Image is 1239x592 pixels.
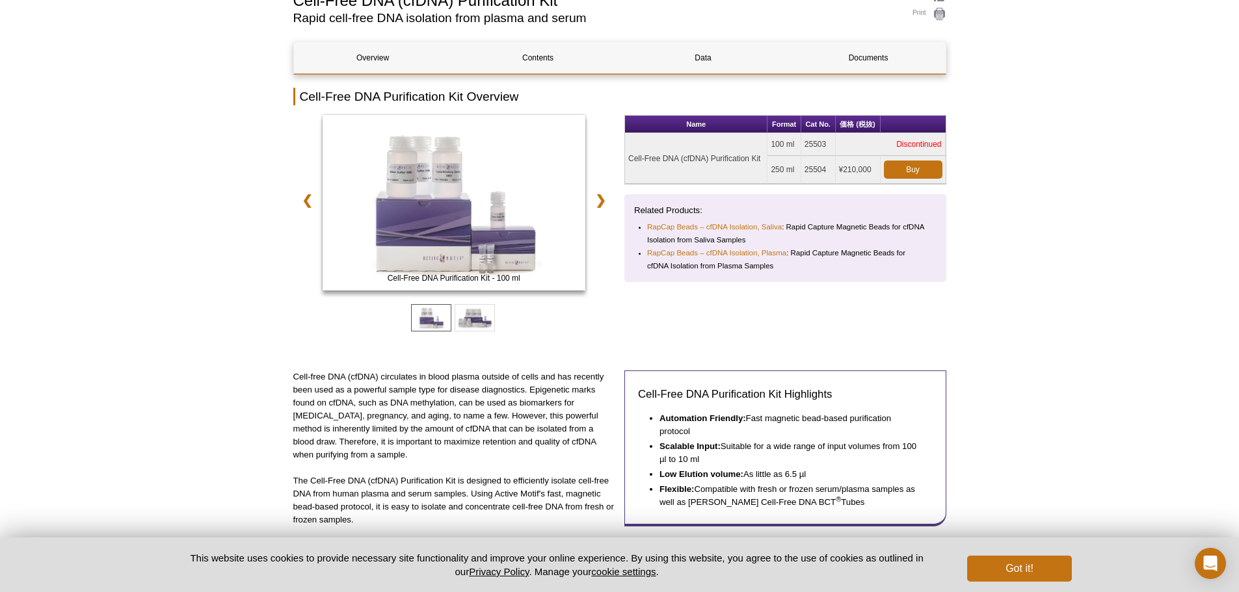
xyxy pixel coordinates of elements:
[659,440,920,466] li: Suitable for a wide range of input volumes from 100 µl to 10 ml
[790,42,948,73] a: Documents
[659,413,746,423] strong: Automation Friendly:
[587,185,615,215] a: ❯
[836,156,881,184] td: ¥210,000
[659,483,920,509] li: Compatible with fresh or frozen serum/plasma samples as well as [PERSON_NAME] Cell-Free DNA BCT T...
[767,116,801,133] th: Format
[459,42,617,73] a: Contents
[801,133,836,156] td: 25503
[647,246,925,272] li: : Rapid Capture Magnetic Beads for cfDNA Isolation from Plasma Samples
[591,566,656,577] button: cookie settings
[625,133,767,184] td: Cell-Free DNA (cfDNA) Purification Kit
[647,246,786,259] a: RapCap Beads – cfDNA Isolation, Plasma
[767,156,801,184] td: 250 ml
[659,469,743,479] strong: Low Elution volume:
[836,116,881,133] th: 価格 (税抜)
[625,116,767,133] th: Name
[323,115,586,290] img: Cell-Free DNA Purification Kit - 100ml
[836,133,946,156] td: Discontinued
[647,220,925,246] li: : Rapid Capture Magnetic Beads for cfDNA Isolation from Saliva Samples
[294,42,452,73] a: Overview
[293,88,946,105] h2: Cell-Free DNA Purification Kit Overview
[638,387,933,402] h3: Cell-Free DNA Purification Kit Highlights
[884,161,942,179] a: Buy
[898,7,946,21] a: Print
[634,204,937,217] p: Related Products:
[967,556,1071,582] button: Got it!
[659,412,920,438] li: Fast magnetic bead-based purification protocol
[659,484,695,494] strong: Flexible:
[1195,548,1226,579] div: Open Intercom Messenger
[168,551,946,578] p: This website uses cookies to provide necessary site functionality and improve your online experie...
[767,133,801,156] td: 100 ml
[624,42,782,73] a: Data
[293,185,321,215] a: ❮
[293,370,615,461] p: Cell-free DNA (cfDNA) circulates in blood plasma outside of cells and has recently been used as a...
[325,272,583,285] span: Cell-Free DNA Purification Kit - 100 ml
[801,116,836,133] th: Cat No.
[469,566,529,577] a: Privacy Policy
[293,474,615,526] p: The Cell-Free DNA (cfDNA) Purification Kit is designed to efficiently isolate cell-free DNA from ...
[659,441,721,451] strong: Scalable Input:
[659,468,920,481] li: As little as 6.5 µl
[836,495,841,503] sup: ®
[647,220,782,233] a: RapCap Beads – cfDNA Isolation, Saliva
[323,115,586,294] a: Cell-Free DNA Purification Kit - 100ml
[293,12,885,24] h2: Rapid cell-free DNA isolation from plasma and serum
[801,156,836,184] td: 25504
